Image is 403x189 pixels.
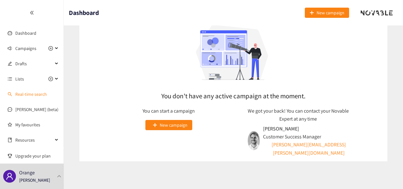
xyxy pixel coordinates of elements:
iframe: Chat Widget [299,120,403,189]
p: [PERSON_NAME] [19,177,50,184]
div: Widget de chat [299,120,403,189]
span: plus [153,123,157,128]
span: Lists [15,73,24,85]
button: plusNew campaign [305,8,349,18]
span: New campaign [160,122,187,129]
span: user [6,172,13,180]
span: trophy [8,154,12,158]
p: Customer Success Manager [263,133,321,141]
span: double-left [30,10,34,15]
span: Resources [15,134,53,146]
span: unordered-list [8,77,12,81]
a: [PERSON_NAME][EMAIL_ADDRESS][PERSON_NAME][DOMAIN_NAME] [272,141,346,156]
span: plus-circle [48,46,53,51]
span: Campaigns [15,42,36,55]
a: [PERSON_NAME] (beta) [15,107,58,112]
span: sound [8,46,12,51]
span: Drafts [15,57,53,70]
span: edit [8,61,12,66]
button: plusNew campaign [145,120,192,130]
span: New campaign [317,9,344,16]
a: My favourites [15,118,59,131]
span: plus-circle [48,77,53,81]
span: plus [310,10,314,16]
span: Upgrade your plan [15,150,59,162]
img: Tibault.d2f811b2e0c7dc364443.jpg [248,131,260,150]
p: [PERSON_NAME] [263,125,299,133]
p: We got your back! You can contact your Novable Expert at any time [241,107,355,123]
p: You can start a campaign [112,107,225,115]
h2: You don't have any active campaign at the moment. [161,91,305,101]
a: Real-time search [15,91,47,97]
p: Orange [19,169,35,177]
a: Dashboard [15,30,36,36]
span: book [8,138,12,142]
